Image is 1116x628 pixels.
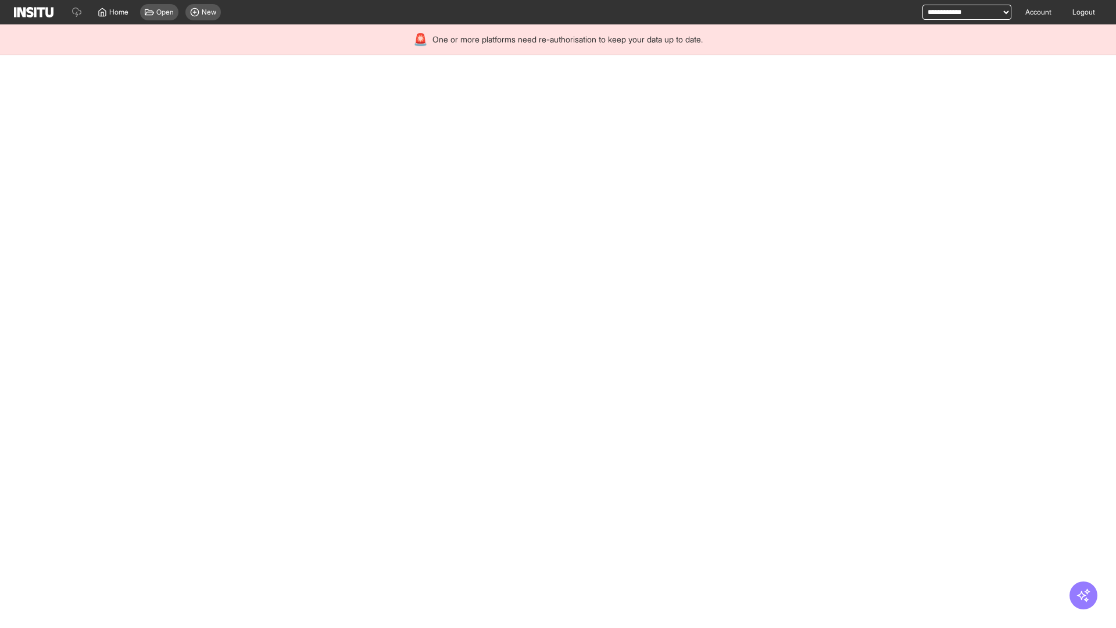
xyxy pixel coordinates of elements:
[109,8,128,17] span: Home
[432,34,703,45] span: One or more platforms need re-authorisation to keep your data up to date.
[202,8,216,17] span: New
[156,8,174,17] span: Open
[413,31,428,48] div: 🚨
[14,7,53,17] img: Logo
